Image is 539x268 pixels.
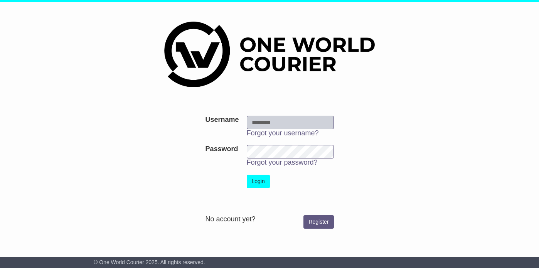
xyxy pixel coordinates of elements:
[94,259,205,265] span: © One World Courier 2025. All rights reserved.
[247,129,319,137] a: Forgot your username?
[205,145,238,153] label: Password
[247,175,270,188] button: Login
[205,116,239,124] label: Username
[247,158,318,166] a: Forgot your password?
[303,215,334,229] a: Register
[205,215,334,224] div: No account yet?
[164,22,375,87] img: One World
